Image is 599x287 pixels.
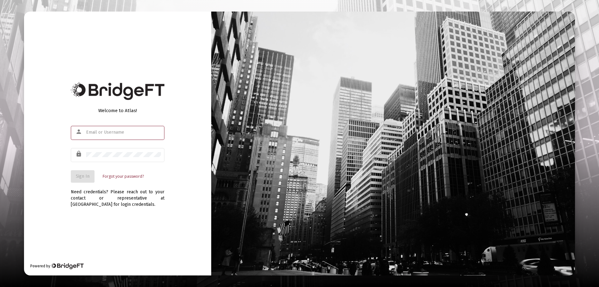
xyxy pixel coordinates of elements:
div: Welcome to Atlas! [71,107,164,114]
img: Bridge Financial Technology Logo [51,263,84,269]
span: Sign In [76,174,90,179]
mat-icon: lock [75,150,83,158]
img: Bridge Financial Technology Logo [71,82,164,100]
a: Forgot your password? [103,173,144,180]
input: Email or Username [86,130,161,135]
div: Powered by [30,263,84,269]
mat-icon: person [75,128,83,136]
div: Need credentials? Please reach out to your contact or representative at [GEOGRAPHIC_DATA] for log... [71,183,164,208]
button: Sign In [71,170,95,183]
